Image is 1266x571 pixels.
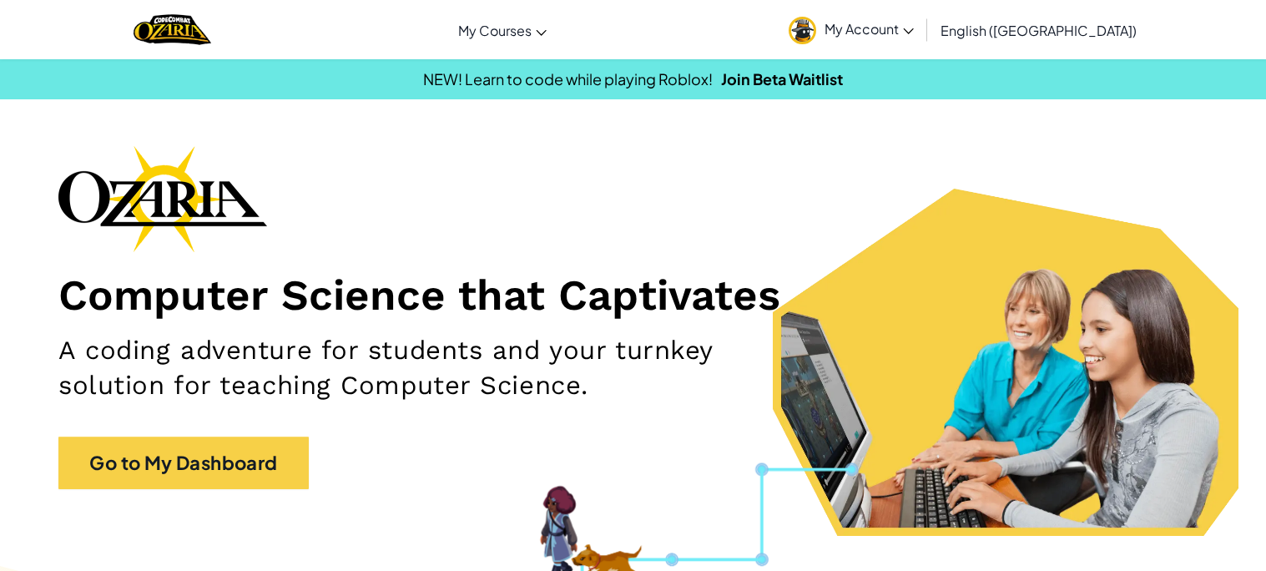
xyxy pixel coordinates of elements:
[58,269,1208,321] h1: Computer Science that Captivates
[58,145,267,252] img: Ozaria branding logo
[134,13,211,47] img: Home
[825,20,914,38] span: My Account
[450,8,555,53] a: My Courses
[423,69,713,88] span: NEW! Learn to code while playing Roblox!
[780,3,922,56] a: My Account
[789,17,816,44] img: avatar
[458,22,532,39] span: My Courses
[134,13,211,47] a: Ozaria by CodeCombat logo
[58,333,829,403] h2: A coding adventure for students and your turnkey solution for teaching Computer Science.
[941,22,1137,39] span: English ([GEOGRAPHIC_DATA])
[932,8,1145,53] a: English ([GEOGRAPHIC_DATA])
[58,437,309,489] a: Go to My Dashboard
[721,69,843,88] a: Join Beta Waitlist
